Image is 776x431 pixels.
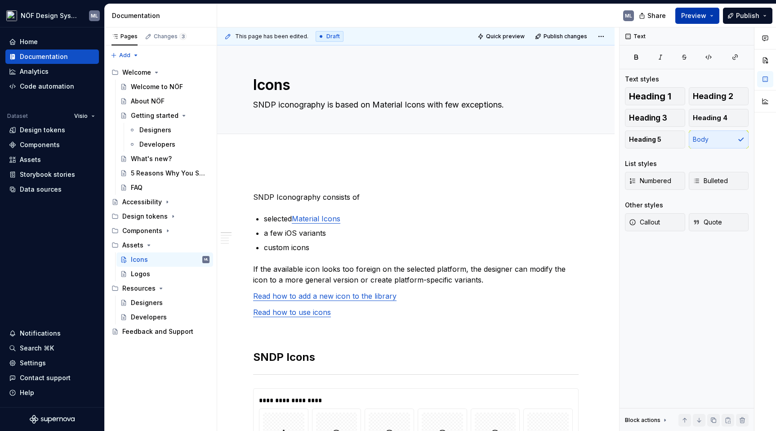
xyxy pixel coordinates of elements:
[5,153,99,167] a: Assets
[292,214,340,223] a: Material Icons
[20,67,49,76] div: Analytics
[122,241,143,250] div: Assets
[7,112,28,120] div: Dataset
[5,79,99,94] a: Code automation
[625,159,657,168] div: List styles
[6,10,17,21] img: 65b32fb5-5655-43a8-a471-d2795750ffbf.png
[253,192,579,202] p: SNDP Iconography consists of
[21,11,78,20] div: NÖF Design System
[204,255,208,264] div: ML
[74,112,88,120] span: Visio
[131,269,150,278] div: Logos
[108,324,213,339] a: Feedback and Support
[108,49,142,62] button: Add
[5,64,99,79] a: Analytics
[681,11,706,20] span: Preview
[629,176,671,185] span: Numbered
[131,183,143,192] div: FAQ
[5,371,99,385] button: Contact support
[116,180,213,195] a: FAQ
[689,87,749,105] button: Heading 2
[629,92,671,101] span: Heading 1
[20,388,34,397] div: Help
[116,310,213,324] a: Developers
[625,201,663,210] div: Other styles
[131,97,165,106] div: About NÖF
[30,415,75,424] svg: Supernova Logo
[264,213,579,224] p: selected
[629,218,660,227] span: Callout
[116,166,213,180] a: 5 Reasons Why You Should Be a Design System Advocate
[20,344,54,353] div: Search ⌘K
[108,238,213,252] div: Assets
[139,140,175,149] div: Developers
[108,195,213,209] a: Accessibility
[689,213,749,231] button: Quote
[625,417,660,424] div: Block actions
[20,155,41,164] div: Assets
[264,228,579,238] p: a few iOS variants
[629,113,667,122] span: Heading 3
[251,74,577,96] textarea: Icons
[2,6,103,25] button: NÖF Design SystemML
[122,327,193,336] div: Feedback and Support
[629,135,661,144] span: Heading 5
[131,313,167,322] div: Developers
[647,11,666,20] span: Share
[253,292,397,301] a: Read how to add a new icon to the library
[112,11,213,20] div: Documentation
[131,298,163,307] div: Designers
[693,218,722,227] span: Quote
[20,359,46,368] div: Settings
[119,52,130,59] span: Add
[253,350,579,364] h2: SNDP Icons
[116,267,213,281] a: Logos
[108,209,213,224] div: Design tokens
[139,126,171,135] div: Designers
[70,110,99,122] button: Visio
[122,212,168,221] div: Design tokens
[20,185,62,194] div: Data sources
[625,109,685,127] button: Heading 3
[20,140,60,149] div: Components
[544,33,587,40] span: Publish changes
[5,356,99,370] a: Settings
[111,33,138,40] div: Pages
[131,169,205,178] div: 5 Reasons Why You Should Be a Design System Advocate
[131,82,183,91] div: Welcome to NÖF
[264,242,579,253] p: custom icons
[693,176,728,185] span: Bulleted
[20,329,61,338] div: Notifications
[108,281,213,296] div: Resources
[116,252,213,267] a: IconsML
[91,12,98,19] div: ML
[5,123,99,137] a: Design tokens
[625,414,669,427] div: Block actions
[625,75,659,84] div: Text styles
[625,172,685,190] button: Numbered
[108,224,213,238] div: Components
[736,11,759,20] span: Publish
[20,126,65,135] div: Design tokens
[131,154,172,163] div: What's new?
[116,152,213,166] a: What's new?
[689,172,749,190] button: Bulleted
[689,109,749,127] button: Heading 4
[116,296,213,310] a: Designers
[675,8,719,24] button: Preview
[131,111,178,120] div: Getting started
[125,123,213,137] a: Designers
[116,80,213,94] a: Welcome to NÖF
[125,137,213,152] a: Developers
[116,108,213,123] a: Getting started
[251,98,577,112] textarea: SNDP iconography is based on Material Icons with few exceptions.
[20,52,68,61] div: Documentation
[122,284,156,293] div: Resources
[131,255,148,264] div: Icons
[625,87,685,105] button: Heading 1
[723,8,772,24] button: Publish
[5,341,99,355] button: Search ⌘K
[20,373,71,382] div: Contact support
[475,30,529,43] button: Quick preview
[5,386,99,400] button: Help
